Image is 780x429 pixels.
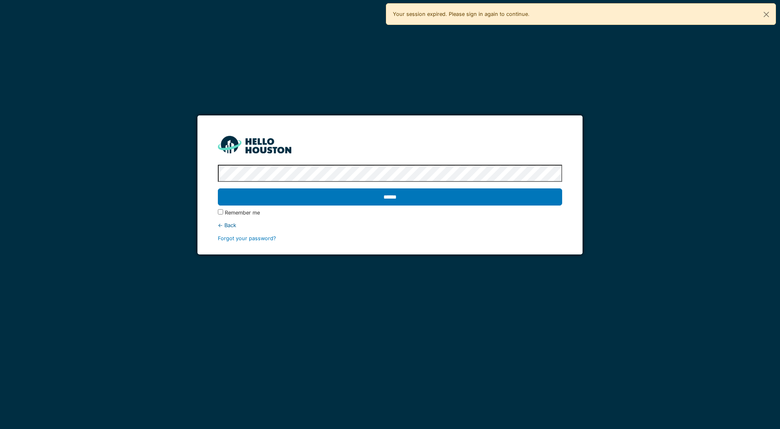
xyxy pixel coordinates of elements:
[225,209,260,217] label: Remember me
[218,221,562,229] div: ← Back
[386,3,776,25] div: Your session expired. Please sign in again to continue.
[218,136,291,153] img: HH_line-BYnF2_Hg.png
[757,4,776,25] button: Close
[218,235,276,241] a: Forgot your password?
